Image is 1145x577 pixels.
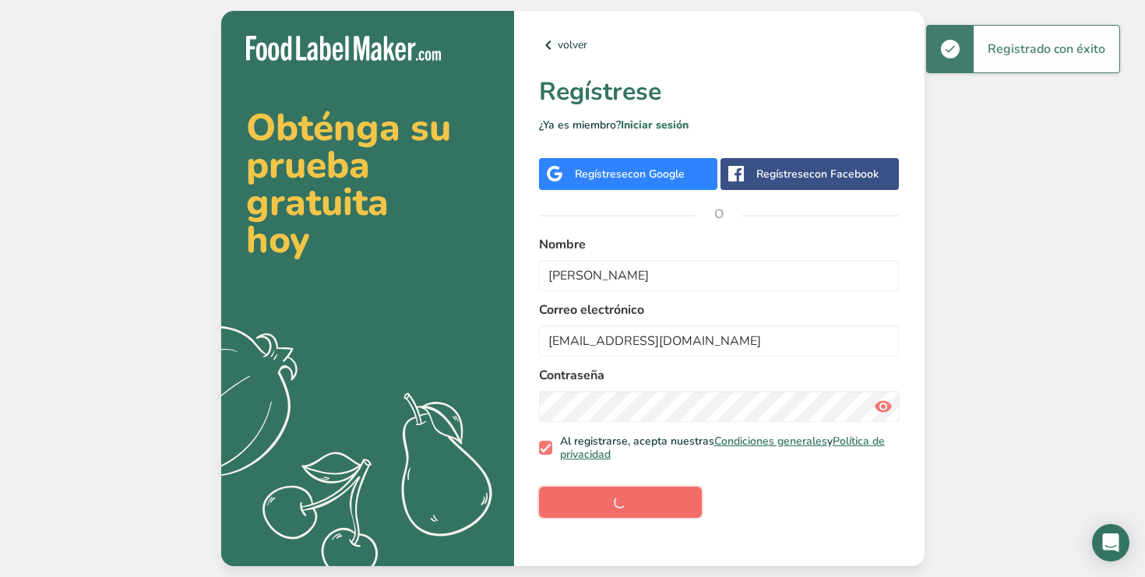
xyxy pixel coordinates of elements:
label: Nombre [539,235,900,254]
span: con Google [628,167,685,181]
label: Contraseña [539,366,900,385]
span: con Facebook [809,167,879,181]
input: email@example.com [539,325,900,357]
span: O [696,191,742,237]
div: Registrado con éxito [974,26,1119,72]
a: volver [539,36,900,55]
h1: Regístrese [539,73,900,111]
a: Condiciones generales [714,434,827,449]
img: Food Label Maker [246,36,441,62]
h2: Obténga su prueba gratuita hoy [246,109,489,259]
label: Correo electrónico [539,301,900,319]
a: Iniciar sesión [621,118,689,132]
p: ¿Ya es miembro? [539,117,900,133]
input: John Doe [539,260,900,291]
div: Regístrese [756,166,879,182]
a: Política de privacidad [560,434,885,463]
span: Al registrarse, acepta nuestras y [552,435,893,462]
div: Regístrese [575,166,685,182]
div: Open Intercom Messenger [1092,524,1129,561]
